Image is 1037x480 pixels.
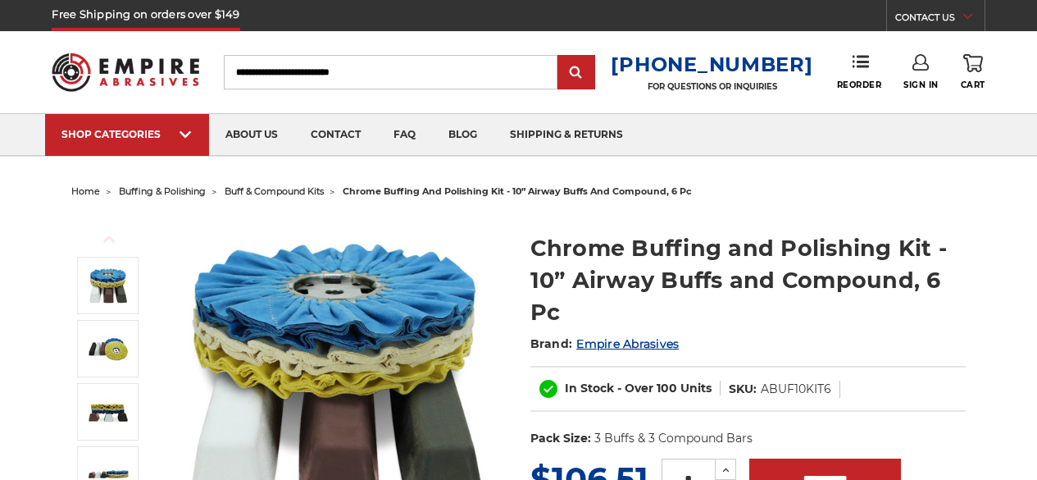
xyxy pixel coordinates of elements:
dd: 3 Buffs & 3 Compound Bars [594,430,753,447]
dt: SKU: [729,381,757,398]
span: Reorder [837,80,882,90]
a: [PHONE_NUMBER] [611,53,812,76]
a: Reorder [837,54,882,89]
span: Units [680,381,712,395]
span: In Stock [565,381,614,395]
a: about us [209,114,294,156]
img: Empire Abrasives [52,43,198,101]
a: faq [377,114,432,156]
a: CONTACT US [895,8,985,31]
img: 10 inch airway buff and polishing compound kit for chrome [88,265,129,306]
a: Cart [961,54,985,90]
span: Cart [961,80,985,90]
span: Sign In [903,80,939,90]
div: SHOP CATEGORIES [61,128,193,140]
span: chrome buffing and polishing kit - 10” airway buffs and compound, 6 pc [343,185,692,197]
button: Previous [89,222,129,257]
a: buff & compound kits [225,185,324,197]
h1: Chrome Buffing and Polishing Kit - 10” Airway Buffs and Compound, 6 Pc [530,232,966,328]
a: home [71,185,100,197]
span: - Over [617,381,653,395]
img: Chrome Buffing and Polishing Kit - 10” Airway Buffs and Compound, 6 Pc [88,391,129,432]
p: FOR QUESTIONS OR INQUIRIES [611,81,812,92]
dt: Pack Size: [530,430,591,447]
dd: ABUF10KIT6 [761,381,831,398]
a: blog [432,114,493,156]
span: Brand: [530,336,573,351]
img: chrome 10 inch airway buff and polishing compound kit [88,328,129,369]
a: Empire Abrasives [576,336,679,351]
span: 100 [657,381,677,395]
input: Submit [560,57,593,89]
a: buffing & polishing [119,185,206,197]
a: shipping & returns [493,114,639,156]
a: contact [294,114,377,156]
